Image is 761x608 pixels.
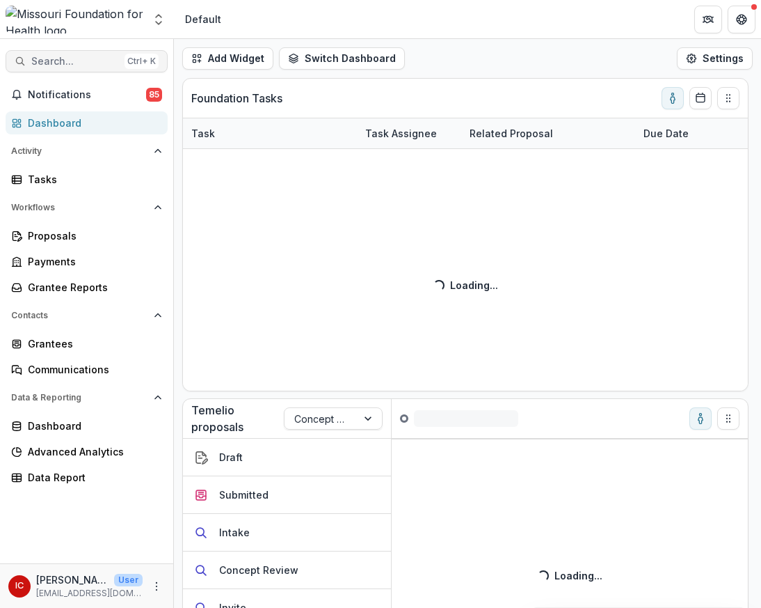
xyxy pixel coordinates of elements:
a: Payments [6,250,168,273]
a: Advanced Analytics [6,440,168,463]
nav: breadcrumb [179,9,227,29]
div: Grantee Reports [28,280,157,295]
div: Concept Review [219,563,298,577]
button: Intake [183,514,391,552]
span: Search... [31,56,119,68]
button: Open Workflows [6,196,168,219]
span: Notifications [28,89,146,101]
button: More [148,578,165,595]
span: Workflows [11,203,148,212]
p: User [114,574,143,586]
a: Dashboard [6,414,168,437]
span: Activity [11,146,148,156]
button: toggle-assigned-to-me [662,87,684,109]
div: Payments [28,254,157,269]
span: Contacts [11,311,148,320]
div: Ctrl + K [125,54,159,69]
button: Drag [717,87,739,109]
button: Open entity switcher [149,6,168,33]
div: Draft [219,450,243,465]
button: Switch Dashboard [279,47,405,70]
button: Concept Review [183,552,391,589]
div: Dashboard [28,419,157,433]
span: 85 [146,88,162,102]
button: Open Activity [6,140,168,162]
div: Proposals [28,228,157,243]
button: Notifications85 [6,84,168,106]
div: Grantees [28,336,157,351]
div: Data Report [28,470,157,485]
div: Default [185,12,221,26]
p: [PERSON_NAME] [36,572,109,587]
a: Proposals [6,224,168,247]
button: toggle-assigned-to-me [689,407,712,430]
a: Communications [6,358,168,381]
p: [EMAIL_ADDRESS][DOMAIN_NAME] [36,587,143,600]
button: Drag [717,407,739,430]
button: Settings [677,47,753,70]
img: Missouri Foundation for Health logo [6,6,143,33]
div: Ivory Clarke [15,582,24,591]
div: Communications [28,362,157,377]
a: Tasks [6,168,168,191]
a: Grantee Reports [6,276,168,299]
button: Open Contacts [6,304,168,327]
a: Data Report [6,466,168,489]
button: Partners [694,6,722,33]
button: Get Help [728,6,755,33]
p: Temelio proposals [191,402,284,435]
a: Dashboard [6,111,168,134]
a: Grantees [6,332,168,355]
span: Data & Reporting [11,393,148,403]
button: Calendar [689,87,712,109]
div: Dashboard [28,116,157,130]
button: Submitted [183,476,391,514]
button: Add Widget [182,47,273,70]
div: Intake [219,525,250,540]
button: Open Data & Reporting [6,387,168,409]
div: Advanced Analytics [28,444,157,459]
button: Search... [6,50,168,72]
div: Submitted [219,488,269,502]
button: Draft [183,439,391,476]
p: Foundation Tasks [191,90,282,107]
div: Tasks [28,172,157,187]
